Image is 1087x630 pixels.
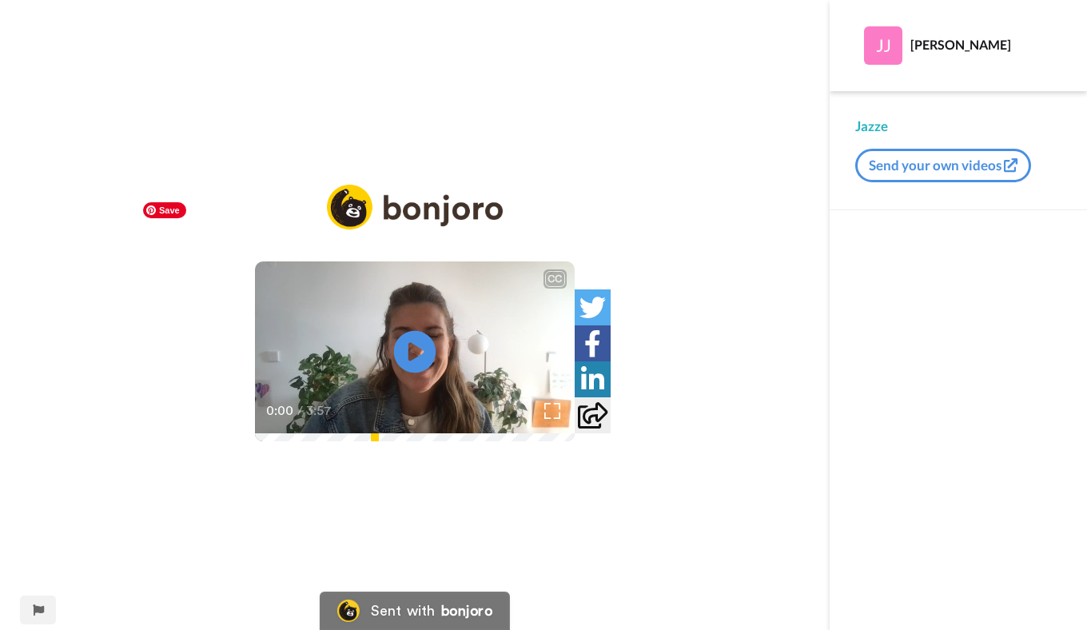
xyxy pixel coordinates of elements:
img: Bonjoro Logo [337,600,360,622]
div: Sent with [371,604,435,618]
div: CC [545,271,565,287]
img: logo_full.png [327,185,503,230]
div: bonjoro [441,604,492,618]
img: Full screen [544,403,560,419]
span: / [297,401,303,421]
a: Bonjoro LogoSent withbonjoro [320,592,510,630]
span: 0:00 [266,401,294,421]
span: 3:57 [306,401,334,421]
span: Save [143,202,186,218]
div: Jazze [855,117,1061,136]
img: Profile Image [864,26,902,65]
button: Send your own videos [855,149,1031,182]
div: [PERSON_NAME] [910,37,1061,52]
